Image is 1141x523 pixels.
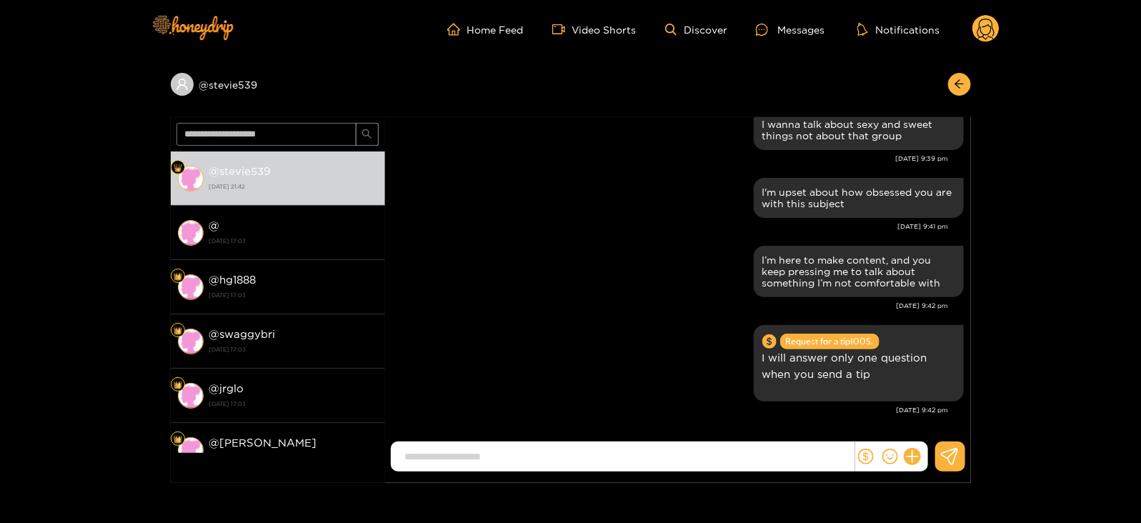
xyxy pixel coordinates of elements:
img: Fan Level [174,435,182,444]
strong: @ stevie539 [209,165,271,177]
strong: @ [209,219,220,231]
div: Sep. 30, 9:42 pm [754,246,964,297]
span: dollar [858,449,874,464]
img: Fan Level [174,272,182,281]
span: video-camera [552,23,572,36]
strong: [DATE] 17:03 [209,397,378,410]
span: user [176,78,189,91]
button: dollar [855,446,877,467]
div: I'm upset about how obsessed you are with this subject [762,186,955,209]
div: Sep. 30, 9:41 pm [754,178,964,218]
span: smile [882,449,898,464]
div: Messages [756,21,824,38]
a: Home Feed [447,23,524,36]
div: I wanna talk about sexy and sweet things not about that group [762,119,955,141]
span: search [362,129,372,141]
div: I’m here to make content, and you keep pressing me to talk about something I’m not comfortable with [762,254,955,289]
img: conversation [178,220,204,246]
strong: [DATE] 21:42 [209,180,378,193]
div: @stevie539 [171,73,385,96]
img: conversation [178,437,204,463]
p: I will answer only one question when you send a tip [762,349,955,382]
span: home [447,23,467,36]
button: search [356,123,379,146]
img: conversation [178,166,204,191]
div: [DATE] 9:42 pm [392,301,949,311]
strong: [DATE] 17:03 [209,452,378,464]
strong: @ hg1888 [209,274,256,286]
button: arrow-left [948,73,971,96]
div: [DATE] 9:42 pm [392,405,949,415]
a: Discover [665,24,727,36]
div: [DATE] 9:39 pm [392,154,949,164]
strong: @ [PERSON_NAME] [209,437,317,449]
strong: [DATE] 17:03 [209,234,378,247]
strong: @ jrglo [209,382,244,394]
img: Fan Level [174,327,182,335]
span: arrow-left [954,79,965,91]
img: conversation [178,383,204,409]
img: Fan Level [174,381,182,389]
span: dollar-circle [762,334,777,349]
img: Fan Level [174,164,182,172]
strong: [DATE] 17:03 [209,343,378,356]
img: conversation [178,329,204,354]
div: [DATE] 9:41 pm [392,221,949,231]
img: conversation [178,274,204,300]
a: Video Shorts [552,23,637,36]
div: Sep. 30, 9:39 pm [754,110,964,150]
span: Request for a tip 100 $. [780,334,880,349]
button: Notifications [853,22,944,36]
div: Sep. 30, 9:42 pm [754,325,964,402]
strong: @ swaggybri [209,328,276,340]
strong: [DATE] 17:03 [209,289,378,302]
